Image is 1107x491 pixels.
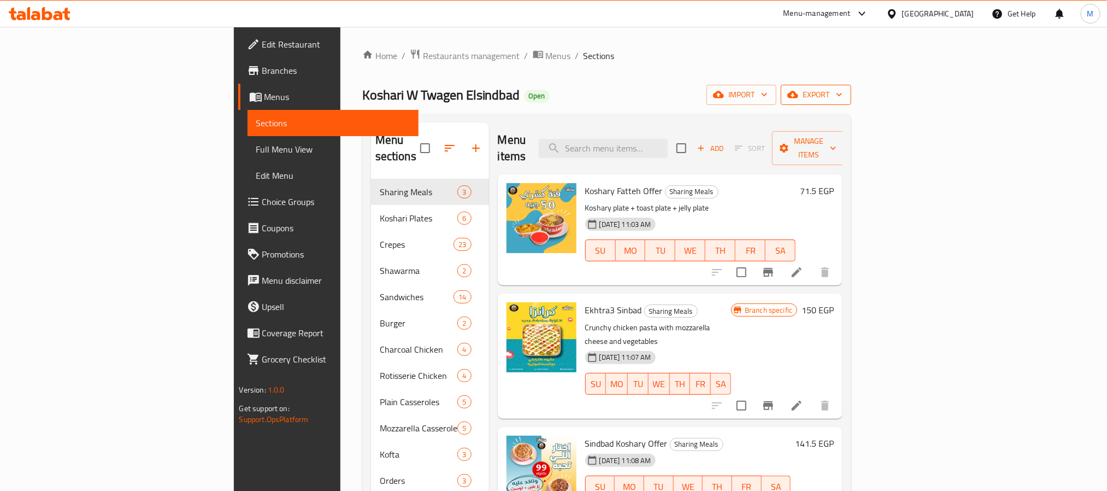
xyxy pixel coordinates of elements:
span: 4 [458,344,470,355]
button: import [706,85,776,105]
span: Select all sections [414,137,437,160]
a: Coupons [238,215,419,241]
span: MO [610,376,623,392]
h6: 141.5 EGP [795,436,834,451]
span: WE [653,376,666,392]
span: TH [674,376,686,392]
span: SA [770,243,791,259]
p: Koshary plate + toast plate + jelly plate [585,201,796,215]
button: TU [628,373,649,395]
div: Mozzarella Casseroles5 [371,415,489,441]
span: 6 [458,213,470,224]
span: 1.0.0 [268,383,285,397]
div: Rotisserie Chicken [380,369,458,382]
span: Edit Menu [256,169,410,182]
span: Sections [256,116,410,130]
span: [DATE] 11:07 AM [595,352,656,363]
a: Edit Restaurant [238,31,419,57]
span: Crepes [380,238,454,251]
span: SA [715,376,727,392]
button: TU [645,239,675,261]
div: Rotisserie Chicken4 [371,363,489,389]
button: TH [670,373,691,395]
span: Sharing Meals [670,438,723,451]
div: [GEOGRAPHIC_DATA] [902,8,974,20]
a: Edit menu item [790,399,803,412]
span: Charcoal Chicken [380,343,458,356]
span: SU [590,376,602,392]
span: TU [632,376,644,392]
span: Sharing Meals [645,305,697,318]
span: Koshari Plates [380,212,458,225]
span: Coverage Report [262,326,410,340]
span: Menus [546,49,571,62]
span: Coupons [262,221,410,235]
a: Menus [533,49,571,63]
div: Koshari Plates6 [371,205,489,231]
div: Sharing Meals [665,185,719,198]
span: Manage items [781,135,837,162]
span: Orders [380,474,458,487]
button: Branch-specific-item [755,259,781,285]
div: Open [525,90,550,103]
div: Sandwiches14 [371,284,489,310]
span: Mozzarella Casseroles [380,422,458,435]
span: FR [740,243,761,259]
span: Full Menu View [256,143,410,156]
a: Choice Groups [238,189,419,215]
h6: 71.5 EGP [800,183,834,198]
span: Menu disclaimer [262,274,410,287]
div: Kofta3 [371,441,489,467]
span: Menus [264,90,410,103]
span: Select to update [730,261,753,284]
span: 5 [458,423,470,434]
span: Restaurants management [423,49,520,62]
span: export [790,88,843,102]
a: Coverage Report [238,320,419,346]
li: / [525,49,528,62]
div: items [457,422,471,435]
img: Ekhtra3 Sinbad [507,302,576,372]
span: Sections [584,49,615,62]
button: WE [675,239,705,261]
span: Burger [380,317,458,330]
a: Edit Menu [248,162,419,189]
div: items [454,290,471,303]
div: items [457,264,471,277]
div: Crepes23 [371,231,489,258]
a: Promotions [238,241,419,267]
span: Koshary Fatteh Offer [585,183,663,199]
a: Grocery Checklist [238,346,419,372]
div: Sharing Meals3 [371,179,489,205]
span: Shawarma [380,264,458,277]
span: Plain Casseroles [380,395,458,408]
span: Sharing Meals [380,185,458,198]
span: Sindbad Koshary Offer [585,435,668,452]
div: Charcoal Chicken4 [371,336,489,363]
button: FR [735,239,766,261]
button: FR [690,373,711,395]
span: 3 [458,476,470,486]
a: Edit menu item [790,266,803,279]
a: Support.OpsPlatform [239,412,309,426]
button: delete [812,393,838,419]
p: Crunchy chicken pasta with mozzarella cheese and vegetables [585,321,732,348]
span: MO [620,243,641,259]
span: [DATE] 11:08 AM [595,455,656,466]
span: 4 [458,371,470,381]
span: Get support on: [239,401,290,416]
div: Sharing Meals [670,438,723,451]
span: Kofta [380,448,458,461]
span: 23 [454,239,470,250]
span: import [715,88,768,102]
button: TH [705,239,735,261]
